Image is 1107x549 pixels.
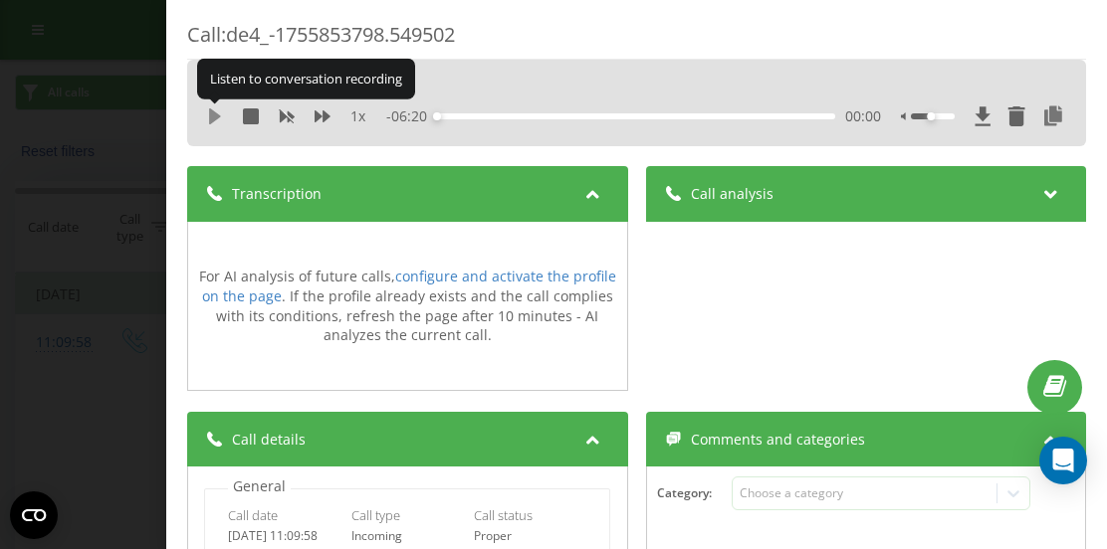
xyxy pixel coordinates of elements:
[386,106,437,126] span: - 06:20
[433,112,441,120] div: Accessibility label
[10,491,58,539] button: CMP-Widget öffnen
[232,184,322,204] span: Transcription
[202,267,616,305] a: configure and activate the profile on the page
[187,21,1086,60] div: Call : de4_-1755853798.549502
[350,106,365,126] span: 1 x
[474,527,512,544] span: Proper
[1039,437,1087,484] div: Open Intercom Messenger
[228,529,340,543] div: [DATE] 11:09:58
[232,430,306,450] span: Call details
[845,106,881,126] span: 00:00
[656,486,731,500] h4: Category :
[690,430,864,450] span: Comments and categories
[228,506,278,524] span: Call date
[740,485,989,501] div: Choose a category
[690,184,773,204] span: Call analysis
[474,506,533,524] span: Call status
[198,267,617,344] div: For AI analysis of future calls, . If the profile already exists and the call complies with its c...
[927,112,935,120] div: Accessibility label
[228,476,291,496] p: General
[197,59,415,98] div: Listen to conversation recording
[350,506,399,524] span: Call type
[350,527,401,544] span: Incoming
